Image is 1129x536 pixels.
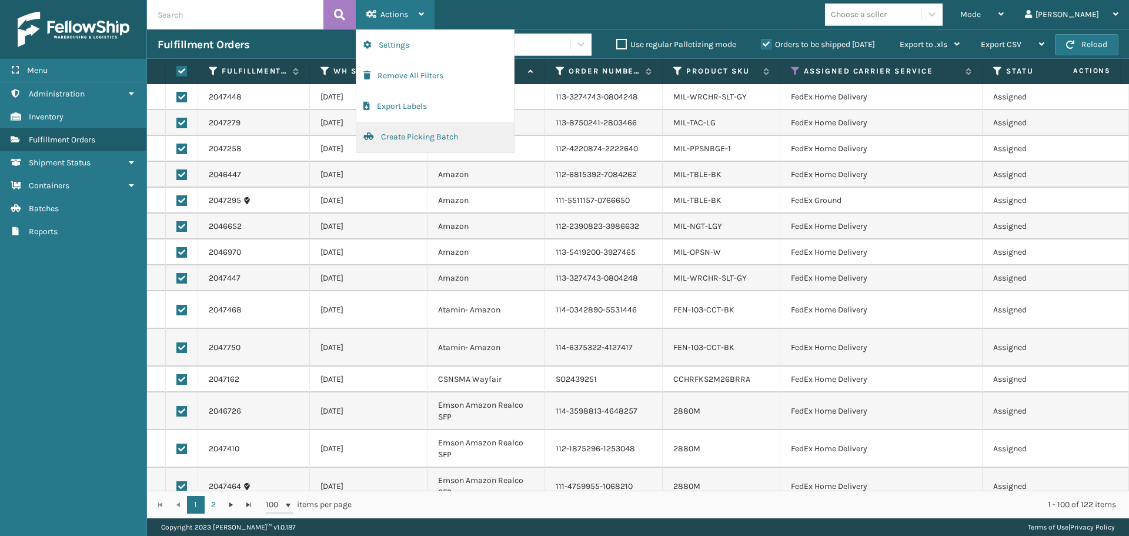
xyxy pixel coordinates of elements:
td: Assigned [983,265,1100,291]
td: Assigned [983,188,1100,214]
span: Inventory [29,112,64,122]
button: Export Labels [356,91,514,122]
td: SO2439251 [545,367,663,392]
td: [DATE] [310,136,427,162]
td: FedEx Home Delivery [780,162,983,188]
a: 2046970 [209,247,241,258]
td: Atamin- Amazon [427,291,545,329]
a: 2047464 [209,481,241,492]
td: CSNSMA Wayfair [427,367,545,392]
a: 2047447 [209,272,241,284]
td: FedEx Home Delivery [780,291,983,329]
p: Copyright 2023 [PERSON_NAME]™ v 1.0.187 [161,518,296,536]
td: Assigned [983,162,1100,188]
td: 112-2390823-3986632 [545,214,663,239]
label: Order Number [569,66,640,76]
span: Menu [27,65,48,75]
td: [DATE] [310,430,427,468]
td: 113-3274743-0804248 [545,265,663,291]
a: MIL-TBLE-BK [673,169,722,179]
td: [DATE] [310,329,427,367]
td: Assigned [983,110,1100,136]
td: Amazon [427,162,545,188]
label: WH Ship By Date [333,66,405,76]
span: 100 [266,499,283,511]
td: Assigned [983,239,1100,265]
a: MIL-WRCHR-SLT-GY [673,92,747,102]
td: Amazon [427,214,545,239]
td: [DATE] [310,239,427,265]
td: FedEx Home Delivery [780,468,983,505]
td: Emson Amazon Realco SFP [427,392,545,430]
td: [DATE] [310,162,427,188]
span: Fulfillment Orders [29,135,95,145]
td: Assigned [983,291,1100,329]
span: Mode [960,9,981,19]
td: Assigned [983,392,1100,430]
a: MIL-OPSN-W [673,247,721,257]
a: Go to the last page [240,496,258,514]
a: MIL-WRCHR-SLT-GY [673,273,747,283]
img: logo [18,12,129,47]
span: Export CSV [981,39,1021,49]
td: 113-3274743-0804248 [545,84,663,110]
a: 1 [187,496,205,514]
button: Create Picking Batch [356,122,514,152]
label: Assigned Carrier Service [804,66,960,76]
a: 2047258 [209,143,242,155]
a: 2046652 [209,221,242,232]
td: [DATE] [310,367,427,392]
span: Shipment Status [29,158,91,168]
button: Settings [356,30,514,61]
a: CCHRFKS2M26BRRA [673,374,750,384]
span: Go to the next page [226,500,236,510]
td: 112-6815392-7084262 [545,162,663,188]
label: Use regular Palletizing mode [616,39,736,49]
td: [DATE] [310,265,427,291]
td: Amazon [427,239,545,265]
td: Assigned [983,84,1100,110]
td: FedEx Home Delivery [780,84,983,110]
label: Product SKU [686,66,757,76]
td: [DATE] [310,110,427,136]
td: 112-1875296-1253048 [545,430,663,468]
a: FEN-103-CCT-BK [673,305,734,315]
a: 2047162 [209,374,239,385]
h3: Fulfillment Orders [158,38,249,52]
span: Batches [29,204,59,214]
div: 1 - 100 of 122 items [368,499,1116,511]
td: [DATE] [310,468,427,505]
a: 2880M [673,481,700,491]
a: 2047410 [209,443,239,455]
td: Assigned [983,214,1100,239]
span: Go to the last page [244,500,253,510]
td: Assigned [983,468,1100,505]
a: FEN-103-CCT-BK [673,342,734,352]
a: 2046447 [209,169,241,181]
td: FedEx Ground [780,188,983,214]
span: Reports [29,227,58,237]
button: Reload [1055,34,1118,55]
td: 111-5511157-0766650 [545,188,663,214]
td: Assigned [983,430,1100,468]
a: 2 [205,496,222,514]
td: Atamin- Amazon [427,329,545,367]
div: Choose a seller [831,8,887,21]
label: Orders to be shipped [DATE] [761,39,875,49]
span: items per page [266,496,352,514]
td: Amazon [427,265,545,291]
a: 2880M [673,444,700,454]
span: Administration [29,89,85,99]
td: FedEx Home Delivery [780,430,983,468]
td: Emson Amazon Realco SFP [427,468,545,505]
td: FedEx Home Delivery [780,265,983,291]
td: Assigned [983,329,1100,367]
td: [DATE] [310,188,427,214]
a: Terms of Use [1028,523,1068,531]
a: 2047448 [209,91,242,103]
a: Go to the next page [222,496,240,514]
td: 113-8750241-2803466 [545,110,663,136]
td: 111-4759955-1068210 [545,468,663,505]
td: 114-6375322-4127417 [545,329,663,367]
td: 114-3598813-4648257 [545,392,663,430]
